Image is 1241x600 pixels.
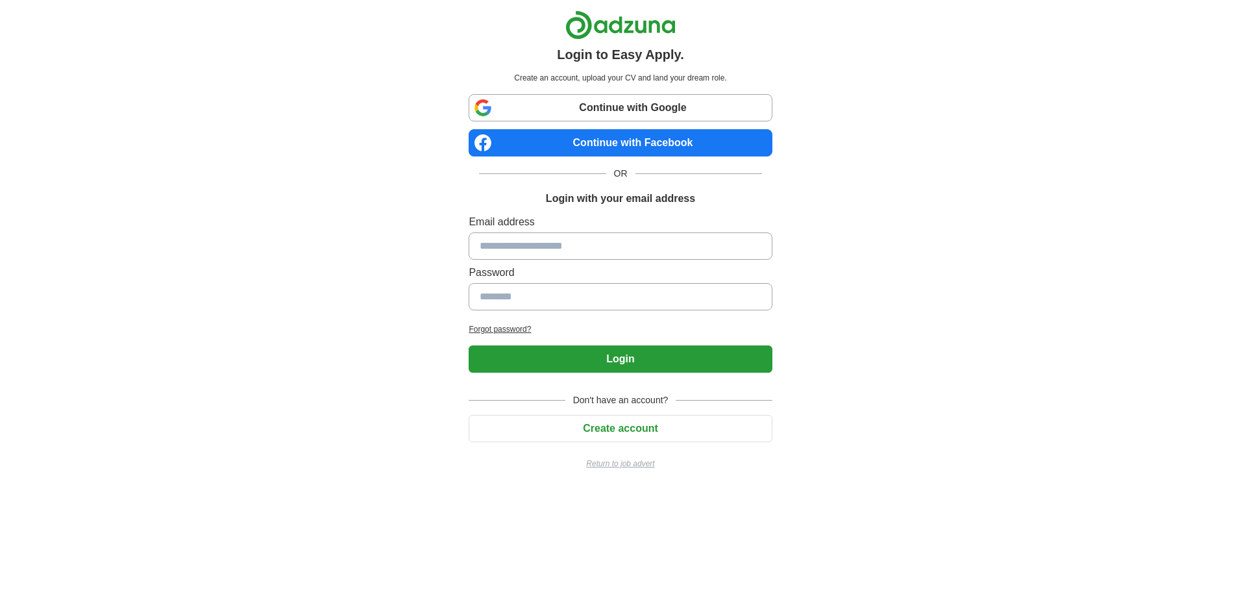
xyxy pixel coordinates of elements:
a: Return to job advert [469,458,772,469]
p: Create an account, upload your CV and land your dream role. [471,72,769,84]
span: Don't have an account? [565,394,676,407]
h1: Login to Easy Apply. [557,45,684,64]
label: Password [469,265,772,281]
button: Create account [469,415,772,442]
a: Continue with Facebook [469,129,772,156]
button: Login [469,345,772,373]
span: OR [606,167,635,181]
a: Create account [469,423,772,434]
h1: Login with your email address [546,191,695,206]
a: Continue with Google [469,94,772,121]
img: Adzuna logo [565,10,676,40]
label: Email address [469,214,772,230]
a: Forgot password? [469,323,772,335]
